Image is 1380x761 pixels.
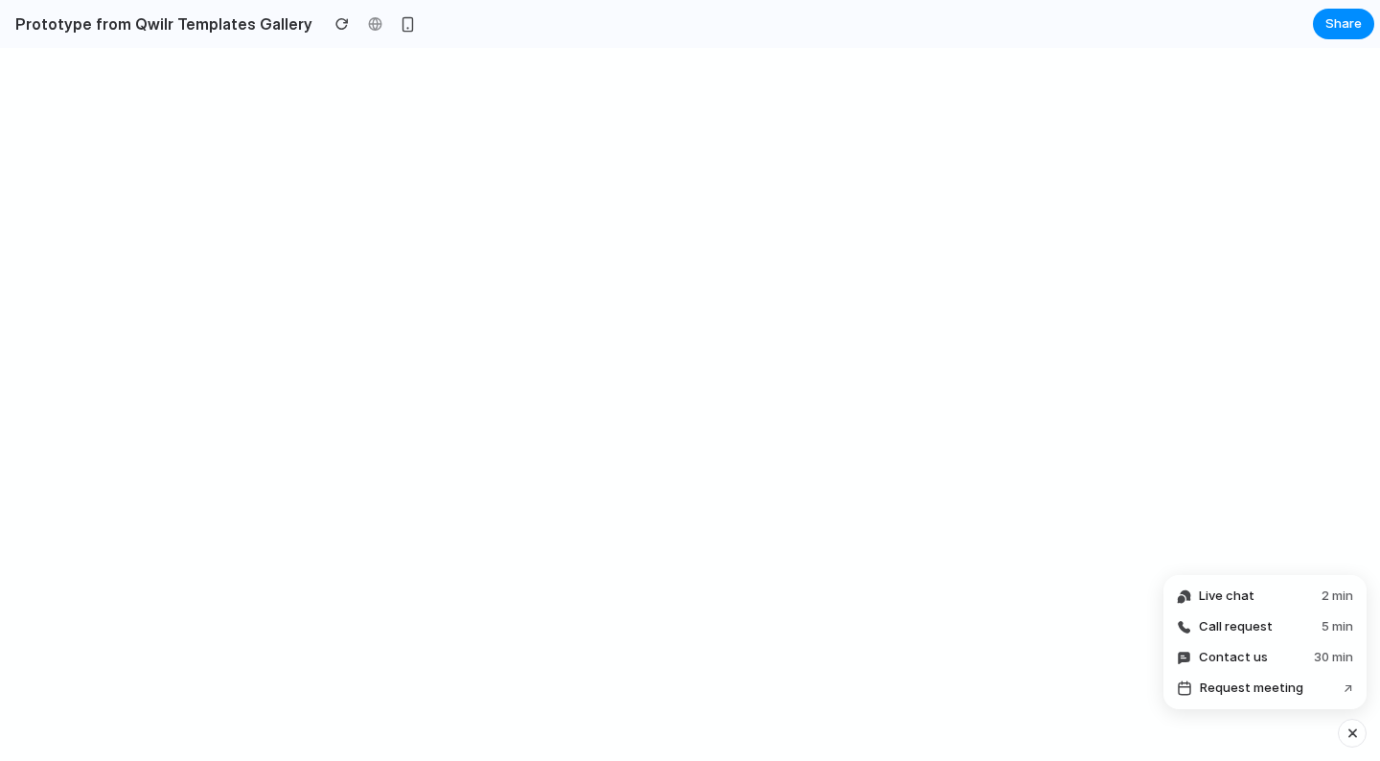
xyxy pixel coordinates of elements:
[1169,581,1361,611] button: Live chat2 min
[1169,642,1361,673] button: Contact us30 min
[1322,587,1353,606] span: 2 min
[8,12,312,35] h2: Prototype from Qwilr Templates Gallery
[1344,679,1353,698] span: ↗
[1199,648,1268,667] span: Contact us
[1322,617,1353,636] span: 5 min
[1200,679,1303,698] span: Request meeting
[1314,648,1353,667] span: 30 min
[1169,673,1361,703] button: Request meeting↗
[1313,9,1374,39] button: Share
[1199,587,1254,606] span: Live chat
[1199,617,1273,636] span: Call request
[1169,611,1361,642] button: Call request5 min
[1325,14,1362,34] span: Share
